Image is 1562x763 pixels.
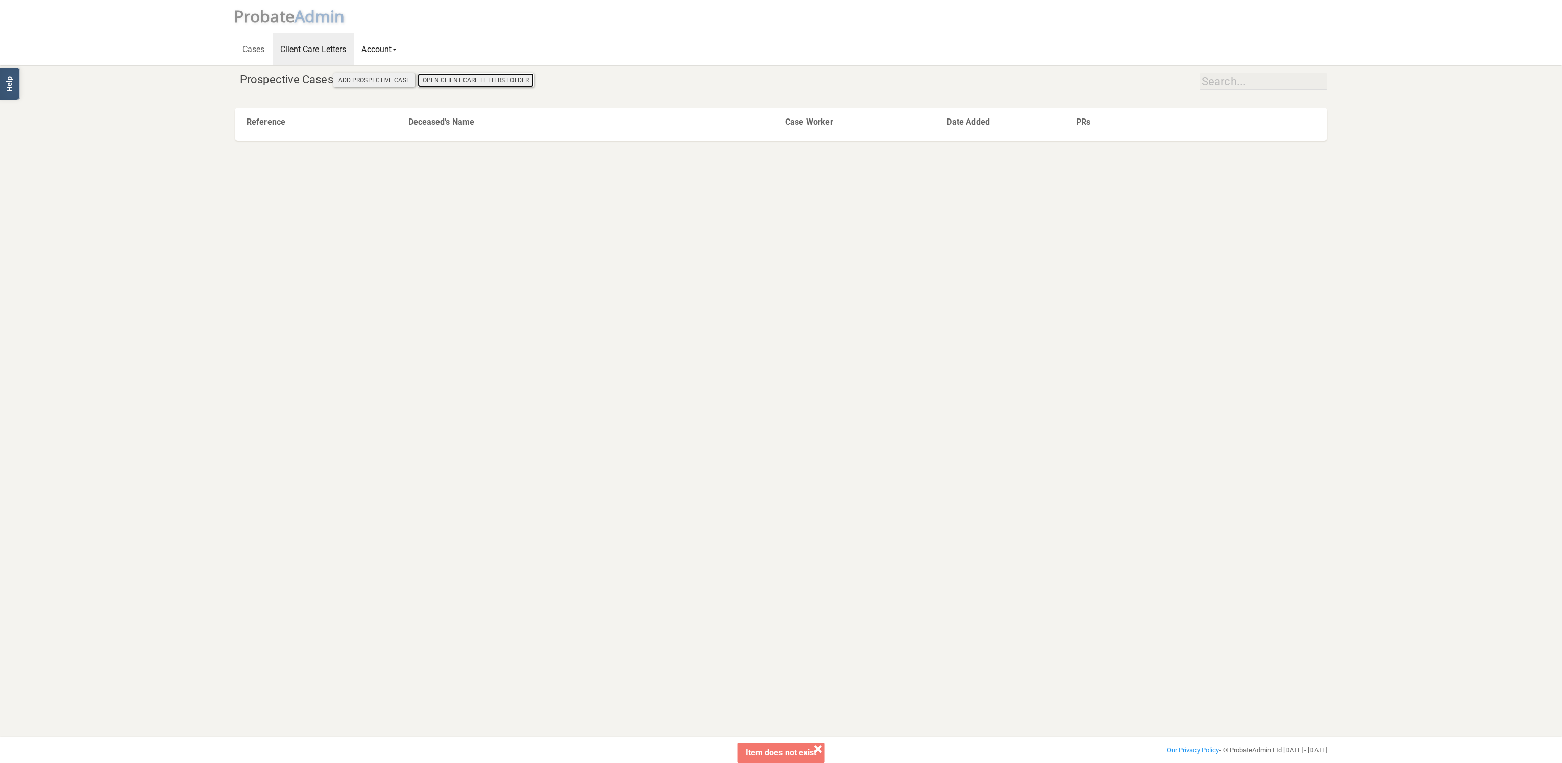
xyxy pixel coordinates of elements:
[333,73,415,87] button: Add Prospective Case
[746,748,817,757] span: Item does not exist
[1167,746,1219,754] a: Our Privacy Policy
[781,110,943,134] th: Case Worker
[234,5,295,27] span: P
[273,33,354,65] a: Client Care Letters
[966,744,1335,756] div: - © ProbateAdmin Ltd [DATE] - [DATE]
[305,5,345,27] span: dmin
[943,110,1072,134] th: Date Added
[354,33,404,65] a: Account
[1200,73,1327,90] input: Search...
[1072,110,1148,134] th: PRs
[240,73,1327,87] h4: Prospective Cases
[295,5,345,27] span: A
[235,33,273,65] a: Cases
[404,110,782,134] th: Deceased's Name
[243,5,295,27] span: robate
[418,73,534,87] button: Open Client Care Letters Folder
[242,110,404,134] th: Reference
